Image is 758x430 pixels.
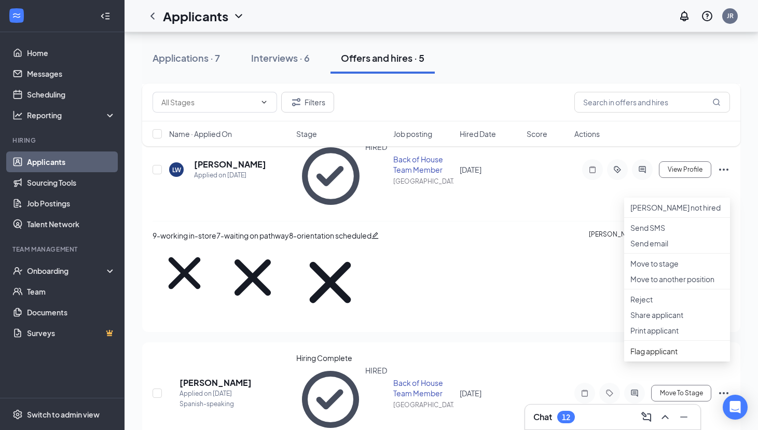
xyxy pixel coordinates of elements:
svg: CheckmarkCircle [296,142,365,211]
h1: Applicants [163,7,228,25]
svg: Analysis [12,110,23,120]
svg: Notifications [678,10,691,22]
svg: Collapse [100,11,111,21]
input: Search in offers and hires [574,92,730,113]
div: Applied on [DATE] [194,170,266,181]
div: Reporting [27,110,116,120]
svg: ActiveTag [611,165,624,174]
span: Hired Date [460,129,496,139]
span: Move To Stage [660,390,703,397]
svg: ActiveChat [636,165,649,174]
svg: ChevronDown [260,98,268,106]
svg: Ellipses [718,387,730,399]
svg: UserCheck [12,266,23,276]
svg: Cross [216,241,289,314]
button: View Profile [659,161,711,178]
a: Messages [27,63,116,84]
div: LW [172,165,181,174]
div: Applied on [DATE] [180,389,252,399]
a: Scheduling [27,84,116,105]
span: Name · Applied On [169,129,232,139]
div: Team Management [12,245,114,254]
span: [DATE] [460,165,481,174]
span: Actions [574,129,600,139]
div: Applications · 7 [153,51,220,64]
span: 9-working in-store [153,231,216,240]
span: View Profile [668,166,702,173]
h5: [PERSON_NAME] [180,377,252,389]
div: [GEOGRAPHIC_DATA] [393,177,454,186]
svg: QuestionInfo [701,10,713,22]
svg: ComposeMessage [640,411,653,423]
svg: ChevronLeft [146,10,159,22]
svg: Tag [603,389,616,397]
svg: Cross [289,241,371,324]
div: Back of House Team Member [393,154,454,175]
input: All Stages [161,96,256,108]
svg: Cross [153,241,216,305]
button: Minimize [676,409,692,425]
div: Hiring Complete [296,353,387,363]
a: Documents [27,302,116,323]
svg: WorkstreamLogo [11,10,22,21]
a: Talent Network [27,214,116,234]
a: Sourcing Tools [27,172,116,193]
button: Move To Stage [651,385,711,401]
svg: Ellipses [718,163,730,176]
div: Open Intercom Messenger [723,395,748,420]
div: HIRED [365,142,387,211]
span: 7-waiting on pathway [216,231,289,240]
button: ChevronUp [657,409,673,425]
a: Team [27,281,116,302]
a: Job Postings [27,193,116,214]
svg: MagnifyingGlass [712,98,721,106]
div: 12 [562,413,570,422]
div: Back of House Team Member [393,378,454,398]
div: JR [727,11,734,20]
div: Spanish-speaking [180,399,252,409]
svg: ChevronDown [232,10,245,22]
div: Onboarding [27,266,107,276]
a: SurveysCrown [27,323,116,343]
span: Job posting [393,129,432,139]
svg: Note [578,389,591,397]
span: edit [371,232,379,239]
span: Score [527,129,547,139]
svg: Filter [290,96,302,108]
div: Hiring [12,136,114,145]
h3: Chat [533,411,552,423]
div: Offers and hires · 5 [341,51,424,64]
button: ComposeMessage [638,409,655,425]
svg: Settings [12,409,23,420]
div: Switch to admin view [27,409,100,420]
svg: ActiveChat [628,389,641,397]
a: Home [27,43,116,63]
p: [PERSON_NAME] has applied more than . [589,230,730,324]
span: [DATE] [460,389,481,398]
span: Stage [296,129,317,139]
div: Interviews · 6 [251,51,310,64]
svg: ChevronUp [659,411,671,423]
button: Filter Filters [281,92,334,113]
a: Applicants [27,151,116,172]
h5: [PERSON_NAME] [194,159,266,170]
div: [GEOGRAPHIC_DATA] [393,400,454,409]
svg: Minimize [678,411,690,423]
span: 8-orientation scheduled [289,231,371,240]
svg: Note [586,165,599,174]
